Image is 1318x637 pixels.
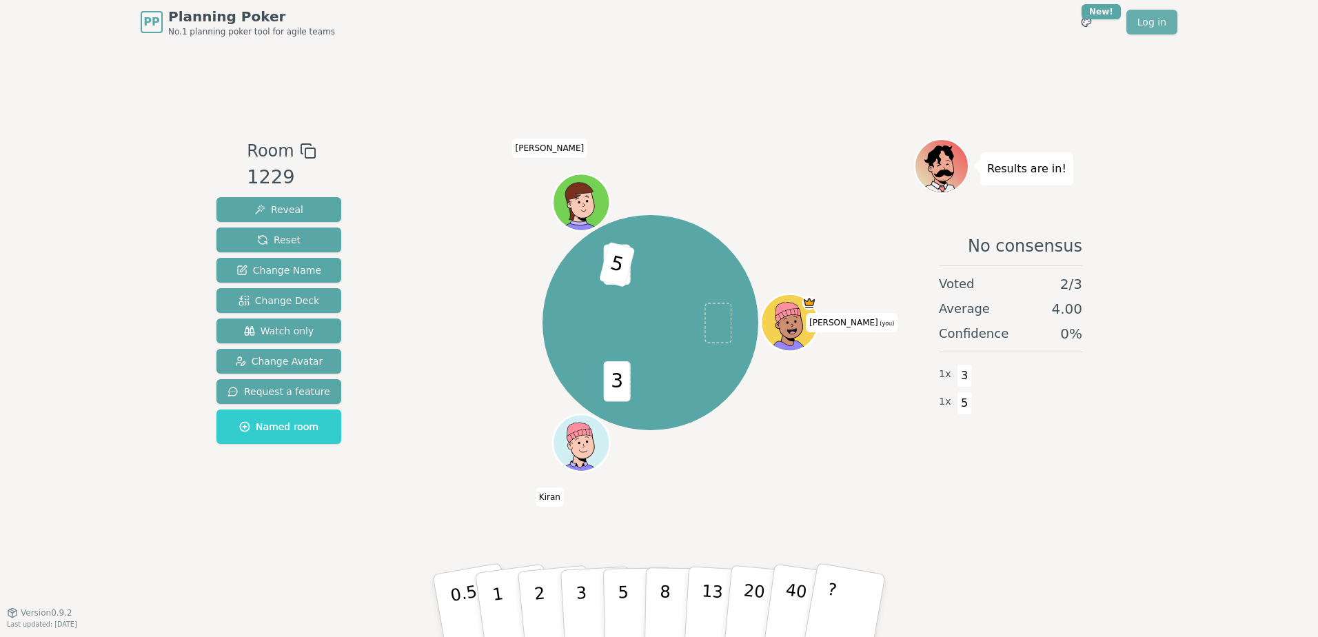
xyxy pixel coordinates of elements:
[239,420,318,434] span: Named room
[603,361,630,401] span: 3
[939,394,951,410] span: 1 x
[1051,299,1082,318] span: 4.00
[1082,4,1121,19] div: New!
[216,379,341,404] button: Request a feature
[21,607,72,618] span: Version 0.9.2
[168,26,335,37] span: No.1 planning poker tool for agile teams
[216,318,341,343] button: Watch only
[7,620,77,628] span: Last updated: [DATE]
[168,7,335,26] span: Planning Poker
[762,296,816,350] button: Click to change your avatar
[1060,274,1082,294] span: 2 / 3
[216,349,341,374] button: Change Avatar
[968,235,1082,257] span: No consensus
[247,139,294,163] span: Room
[1126,10,1177,34] a: Log in
[236,263,321,277] span: Change Name
[247,163,316,192] div: 1229
[216,228,341,252] button: Reset
[878,321,895,327] span: (you)
[216,288,341,313] button: Change Deck
[216,258,341,283] button: Change Name
[1074,10,1099,34] button: New!
[957,364,973,387] span: 3
[987,159,1066,179] p: Results are in!
[1060,324,1082,343] span: 0 %
[257,233,301,247] span: Reset
[939,367,951,382] span: 1 x
[216,197,341,222] button: Reveal
[957,392,973,415] span: 5
[939,274,975,294] span: Voted
[939,324,1008,343] span: Confidence
[235,354,323,368] span: Change Avatar
[802,296,816,310] span: Patrick is the host
[7,607,72,618] button: Version0.9.2
[227,385,330,398] span: Request a feature
[141,7,335,37] a: PPPlanning PokerNo.1 planning poker tool for agile teams
[598,241,635,287] span: 5
[216,410,341,444] button: Named room
[254,203,303,216] span: Reveal
[512,139,588,158] span: Click to change your name
[806,313,898,332] span: Click to change your name
[244,324,314,338] span: Watch only
[239,294,319,307] span: Change Deck
[939,299,990,318] span: Average
[536,487,564,507] span: Click to change your name
[143,14,159,30] span: PP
